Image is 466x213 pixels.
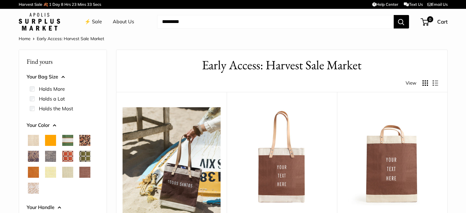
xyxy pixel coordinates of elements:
[427,16,433,22] span: 0
[39,85,65,93] label: Holds More
[19,13,60,31] img: Apolis: Surplus Market
[64,2,71,7] span: Hrs
[19,35,104,43] nav: Breadcrumb
[39,95,65,102] label: Holds a Lot
[343,107,441,205] a: Market Bag in MustangMarket Bag in Mustang
[72,2,77,7] span: 23
[52,2,60,7] span: Day
[62,167,73,178] button: Mint Sorbet
[79,167,90,178] button: Mustang
[79,151,90,162] button: Chenille Window Sage
[87,2,92,7] span: 33
[421,17,448,27] a: 0 Cart
[85,17,102,26] a: ⚡️ Sale
[372,2,398,7] a: Help Center
[233,107,331,205] img: Market Tote in Mustang
[79,135,90,146] button: Cheetah
[45,167,56,178] button: Daisy
[49,2,51,7] span: 1
[28,135,39,146] button: Natural
[394,15,409,29] button: Search
[62,135,73,146] button: Court Green
[422,80,428,86] button: Display products as grid
[27,203,99,212] button: Your Handle
[343,107,441,205] img: Market Bag in Mustang
[233,107,331,205] a: Market Tote in MustangMarket Tote in Mustang
[27,55,99,67] p: Find yours
[37,36,104,41] span: Early Access: Harvest Sale Market
[78,2,86,7] span: Mins
[93,2,101,7] span: Secs
[28,167,39,178] button: Cognac
[427,2,448,7] a: Email Us
[437,18,448,25] span: Cart
[126,56,438,74] h1: Early Access: Harvest Sale Market
[27,121,99,130] button: Your Color
[27,72,99,82] button: Your Bag Size
[45,135,56,146] button: Orange
[62,151,73,162] button: Chenille Window Brick
[19,36,31,41] a: Home
[45,151,56,162] button: Chambray
[404,2,422,7] a: Text Us
[28,183,39,194] button: White Porcelain
[61,2,63,7] span: 8
[39,105,73,112] label: Holds the Most
[28,151,39,162] button: Blue Porcelain
[113,17,134,26] a: About Us
[433,80,438,86] button: Display products as list
[406,79,416,87] span: View
[157,15,394,29] input: Search...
